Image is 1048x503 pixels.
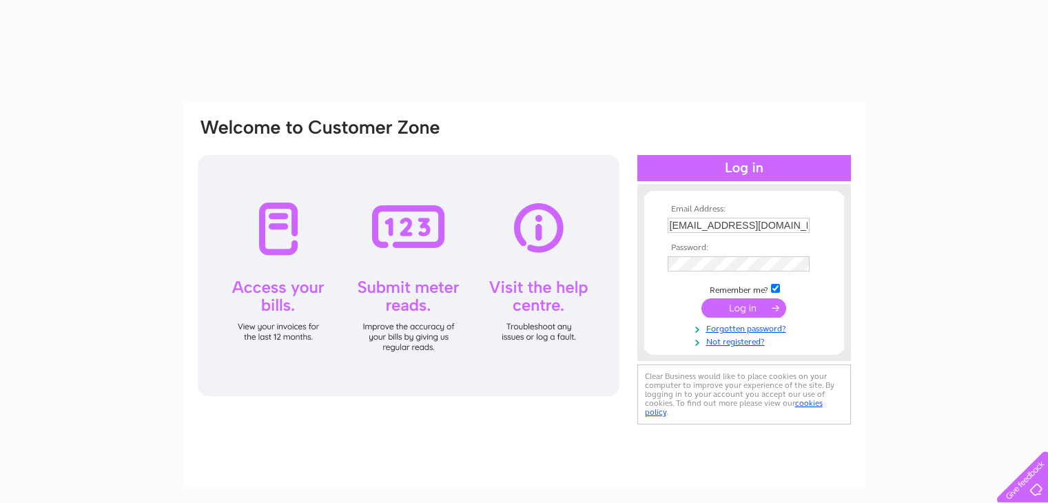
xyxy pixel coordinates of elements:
[664,243,824,253] th: Password:
[664,205,824,214] th: Email Address:
[701,298,786,318] input: Submit
[664,282,824,296] td: Remember me?
[637,365,851,424] div: Clear Business would like to place cookies on your computer to improve your experience of the sit...
[645,398,823,417] a: cookies policy
[668,321,824,334] a: Forgotten password?
[668,334,824,347] a: Not registered?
